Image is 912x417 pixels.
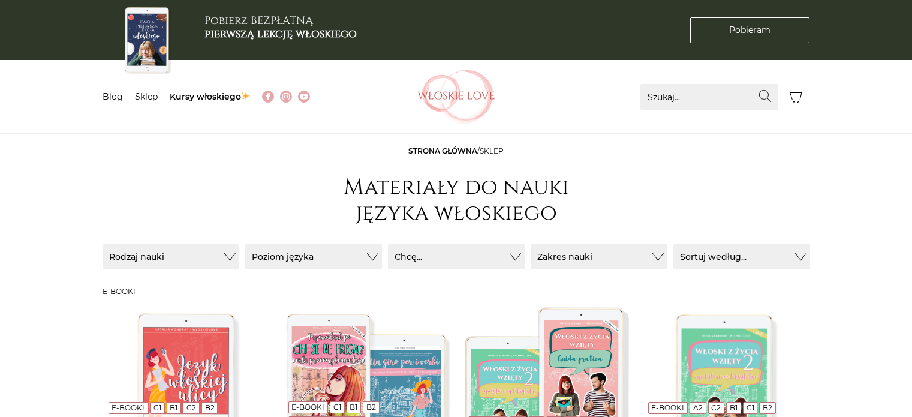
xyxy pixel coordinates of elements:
[417,70,495,124] img: Włoskielove
[693,403,703,412] a: A2
[711,403,721,412] a: C2
[480,146,504,155] span: sklep
[170,403,177,412] a: B1
[366,403,376,412] a: B2
[747,403,754,412] a: C1
[170,91,251,102] a: Kursy włoskiego
[784,84,810,110] button: Koszyk
[241,92,249,100] img: ✨
[763,403,772,412] a: B2
[204,14,357,40] h3: Pobierz BEZPŁATNĄ
[651,403,684,412] a: E-booki
[690,17,809,43] a: Pobieram
[729,24,770,37] span: Pobieram
[205,403,215,412] a: B2
[730,403,738,412] a: B1
[153,403,161,412] a: C1
[135,91,158,102] a: Sklep
[388,244,525,269] button: Chcę...
[408,146,477,155] a: Strona główna
[103,91,123,102] a: Blog
[336,175,576,226] h1: Materiały do nauki języka włoskiego
[531,244,667,269] button: Zakres nauki
[204,26,357,41] b: pierwszą lekcję włoskiego
[103,244,239,269] button: Rodzaj nauki
[333,403,341,412] a: C1
[640,84,778,110] input: Szukaj...
[673,244,810,269] button: Sortuj według...
[103,287,810,296] h3: E-booki
[408,146,504,155] span: /
[186,403,196,412] a: C2
[291,403,324,412] a: E-booki
[245,244,382,269] button: Poziom języka
[112,403,145,412] a: E-booki
[350,403,357,412] a: B1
